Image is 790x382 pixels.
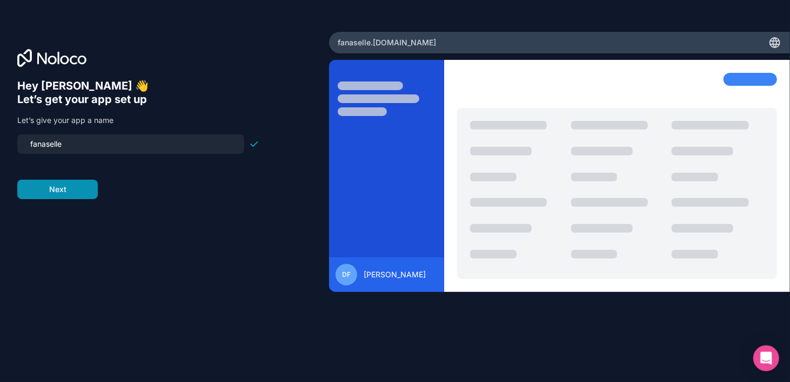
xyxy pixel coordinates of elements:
[753,345,779,371] div: Open Intercom Messenger
[17,79,259,93] h6: Hey [PERSON_NAME] 👋
[24,137,238,152] input: my-team
[17,115,259,126] p: Let’s give your app a name
[342,270,351,279] span: DF
[338,37,436,48] span: fanaselle .[DOMAIN_NAME]
[364,269,426,280] span: [PERSON_NAME]
[17,180,98,199] button: Next
[17,93,259,106] h6: Let’s get your app set up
